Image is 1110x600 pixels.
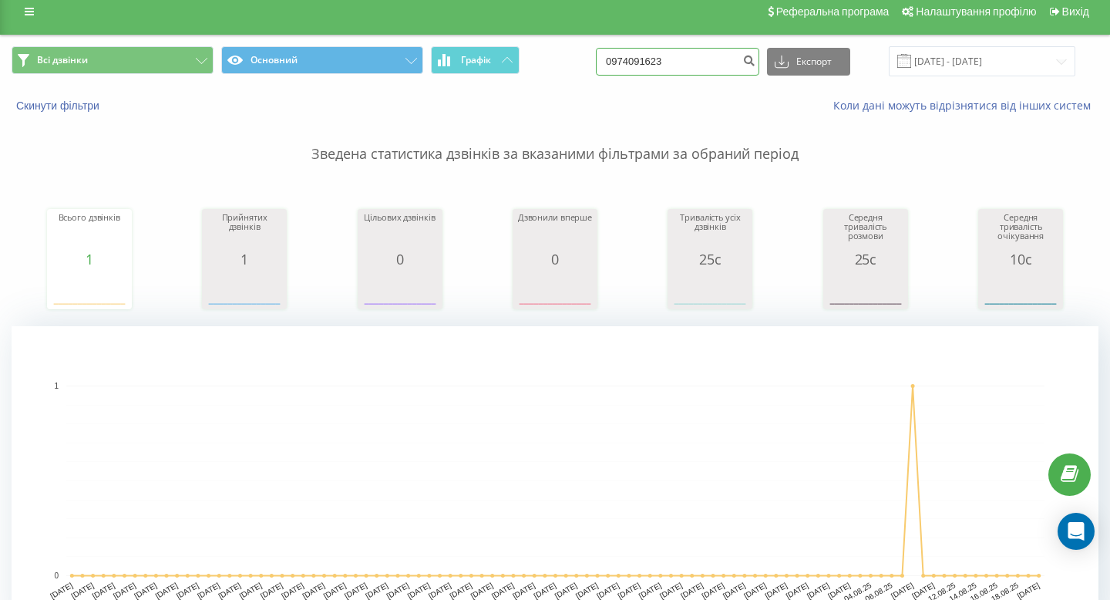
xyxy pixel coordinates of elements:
svg: A chart. [516,267,594,313]
div: Цільових дзвінків [362,213,439,251]
a: Коли дані можуть відрізнятися вiд інших систем [833,98,1098,113]
text: [DATE] [280,581,305,600]
text: [DATE] [70,581,96,600]
text: [DATE] [217,581,242,600]
text: [DATE] [595,581,621,600]
div: Тривалість усіх дзвінків [671,213,748,251]
text: [DATE] [826,581,852,600]
button: Всі дзвінки [12,46,214,74]
text: [DATE] [448,581,473,600]
text: [DATE] [511,581,536,600]
text: [DATE] [637,581,663,600]
button: Графік [431,46,520,74]
text: [DATE] [259,581,284,600]
span: Графік [461,55,491,66]
text: [DATE] [490,581,516,600]
button: Основний [221,46,423,74]
div: 1 [206,251,283,267]
div: Прийнятих дзвінків [206,213,283,251]
text: [DATE] [406,581,432,600]
button: Експорт [767,48,850,76]
div: Дзвонили вперше [516,213,594,251]
text: [DATE] [469,581,495,600]
text: [DATE] [427,581,452,600]
svg: A chart. [827,267,904,313]
div: 25с [827,251,904,267]
text: [DATE] [343,581,368,600]
text: [DATE] [112,581,137,600]
div: Середня тривалість очікування [982,213,1059,251]
text: [DATE] [806,581,831,600]
text: [DATE] [658,581,684,600]
div: 10с [982,251,1059,267]
text: [DATE] [679,581,705,600]
text: [DATE] [91,581,116,600]
text: [DATE] [175,581,200,600]
text: [DATE] [1016,581,1041,600]
text: [DATE] [910,581,936,600]
div: 0 [362,251,439,267]
text: [DATE] [890,581,915,600]
div: Всього дзвінків [51,213,128,251]
text: [DATE] [301,581,327,600]
svg: A chart. [51,267,128,313]
svg: A chart. [671,267,748,313]
svg: A chart. [982,267,1059,313]
div: 1 [51,251,128,267]
text: [DATE] [721,581,747,600]
text: [DATE] [742,581,768,600]
text: [DATE] [532,581,557,600]
span: Вихід [1062,5,1089,18]
p: Зведена статистика дзвінків за вказаними фільтрами за обраний період [12,113,1098,164]
div: 25с [671,251,748,267]
text: [DATE] [133,581,158,600]
svg: A chart. [206,267,283,313]
text: [DATE] [385,581,411,600]
text: [DATE] [49,581,74,600]
button: Скинути фільтри [12,99,107,113]
text: [DATE] [238,581,264,600]
text: [DATE] [763,581,789,600]
text: [DATE] [154,581,180,600]
text: 0 [54,571,59,580]
div: 0 [516,251,594,267]
text: [DATE] [364,581,389,600]
text: [DATE] [701,581,726,600]
text: [DATE] [617,581,642,600]
span: Налаштування профілю [916,5,1036,18]
text: [DATE] [196,581,221,600]
text: [DATE] [574,581,600,600]
svg: A chart. [362,267,439,313]
text: [DATE] [553,581,579,600]
text: [DATE] [785,581,810,600]
input: Пошук за номером [596,48,759,76]
text: [DATE] [322,581,348,600]
text: 1 [54,382,59,390]
span: Реферальна програма [776,5,890,18]
div: Середня тривалість розмови [827,213,904,251]
span: Всі дзвінки [37,54,88,66]
div: Open Intercom Messenger [1058,513,1095,550]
